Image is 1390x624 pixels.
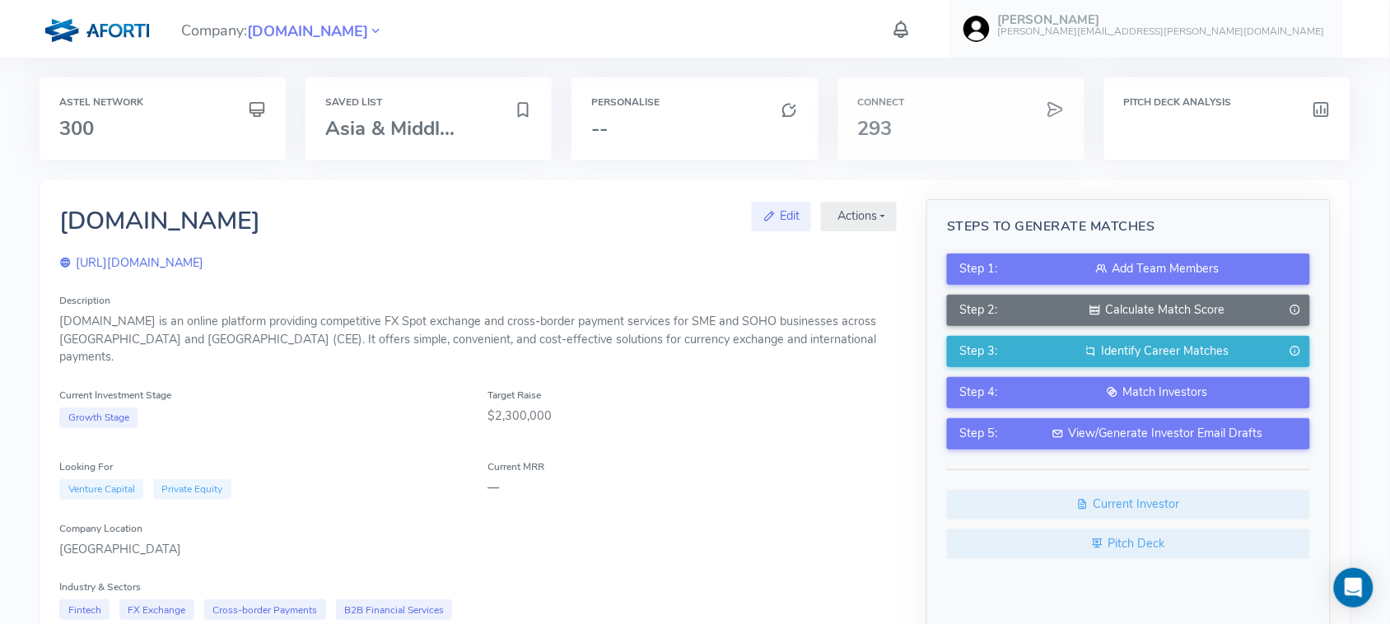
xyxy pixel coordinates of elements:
div: [GEOGRAPHIC_DATA] [59,541,897,559]
div: View/Generate Investor Email Drafts [1018,425,1298,443]
span: FX Exchange [119,599,194,620]
span: -- [591,115,608,142]
span: Company: [181,15,383,44]
div: Match Investors [1018,384,1298,402]
button: Step 1:Add Team Members [947,254,1310,285]
span: Growth Stage [59,407,138,428]
button: Step 3:Identify Career Matches [947,336,1310,367]
label: Current MRR [488,459,545,474]
i: Generate only when Team is added. [1290,301,1301,319]
label: Looking For [59,459,113,474]
label: Description [59,293,110,308]
span: B2B Financial Services [336,599,453,620]
span: Step 4: [960,384,998,402]
div: Open Intercom Messenger [1334,568,1374,608]
h6: Astel Network [59,97,266,108]
button: Step 2:Calculate Match Score [947,295,1310,326]
span: Asia & Middl... [325,115,455,142]
div: — [488,479,898,497]
a: [URL][DOMAIN_NAME] [59,254,203,271]
i: Generate only when Match Score is completed [1290,342,1301,361]
label: Industry & Sectors [59,580,141,594]
h6: Personalise [591,97,798,108]
img: user-image [963,16,990,42]
label: Target Raise [488,388,542,403]
h6: Saved List [325,97,532,108]
span: Venture Capital [59,479,143,500]
span: Step 2: [960,301,998,319]
h2: [DOMAIN_NAME] [59,207,260,235]
div: [DOMAIN_NAME] is an online platform providing competitive FX Spot exchange and cross-border payme... [59,313,897,366]
span: Cross-border Payments [204,599,326,620]
button: Step 5:View/Generate Investor Email Drafts [947,418,1310,449]
a: Pitch Deck [947,529,1310,559]
label: Company Location [59,521,142,536]
label: Current Investment Stage [59,388,171,403]
h6: Pitch Deck Analysis [1124,97,1331,108]
h5: [PERSON_NAME] [998,13,1325,27]
h6: Connect [858,97,1065,108]
span: Step 5: [960,425,998,443]
div: Calculate Match Score [1018,301,1298,319]
a: Edit [752,202,812,231]
h5: Steps to Generate Matches [947,220,1310,235]
a: Current Investor [947,490,1310,519]
span: Identify Career Matches [1102,342,1229,359]
span: [DOMAIN_NAME] [247,21,368,43]
span: Step 1: [960,260,998,278]
div: Add Team Members [1018,260,1298,278]
button: Step 4:Match Investors [947,377,1310,408]
span: Fintech [59,599,110,620]
span: Step 3: [960,342,998,361]
button: Actions [821,202,897,231]
div: $2,300,000 [488,407,898,426]
h6: [PERSON_NAME][EMAIL_ADDRESS][PERSON_NAME][DOMAIN_NAME] [998,26,1325,37]
span: 300 [59,115,94,142]
span: Private Equity [153,479,231,500]
span: 293 [858,115,893,142]
a: [DOMAIN_NAME] [247,21,368,40]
